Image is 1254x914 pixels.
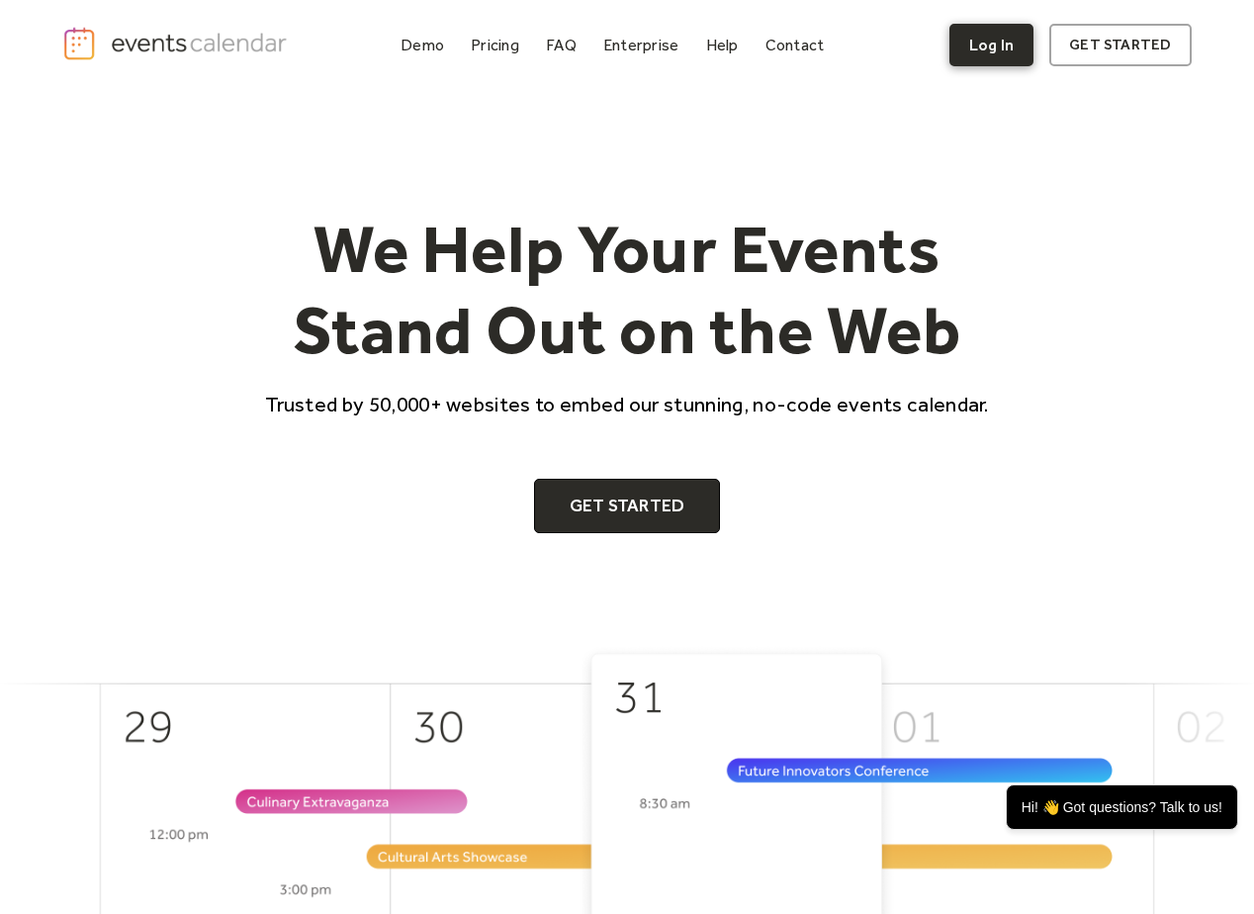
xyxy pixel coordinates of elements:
a: Help [698,32,747,58]
a: Contact [758,32,833,58]
a: Get Started [534,479,721,534]
div: Pricing [471,40,519,50]
div: Demo [401,40,444,50]
h1: We Help Your Events Stand Out on the Web [247,209,1007,370]
div: Help [706,40,739,50]
a: get started [1049,24,1191,66]
a: Demo [393,32,452,58]
p: Trusted by 50,000+ websites to embed our stunning, no-code events calendar. [247,390,1007,418]
div: Contact [765,40,825,50]
a: Enterprise [595,32,686,58]
div: FAQ [546,40,577,50]
a: FAQ [538,32,584,58]
div: Enterprise [603,40,678,50]
a: Pricing [463,32,527,58]
a: home [62,26,291,61]
a: Log In [949,24,1033,66]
